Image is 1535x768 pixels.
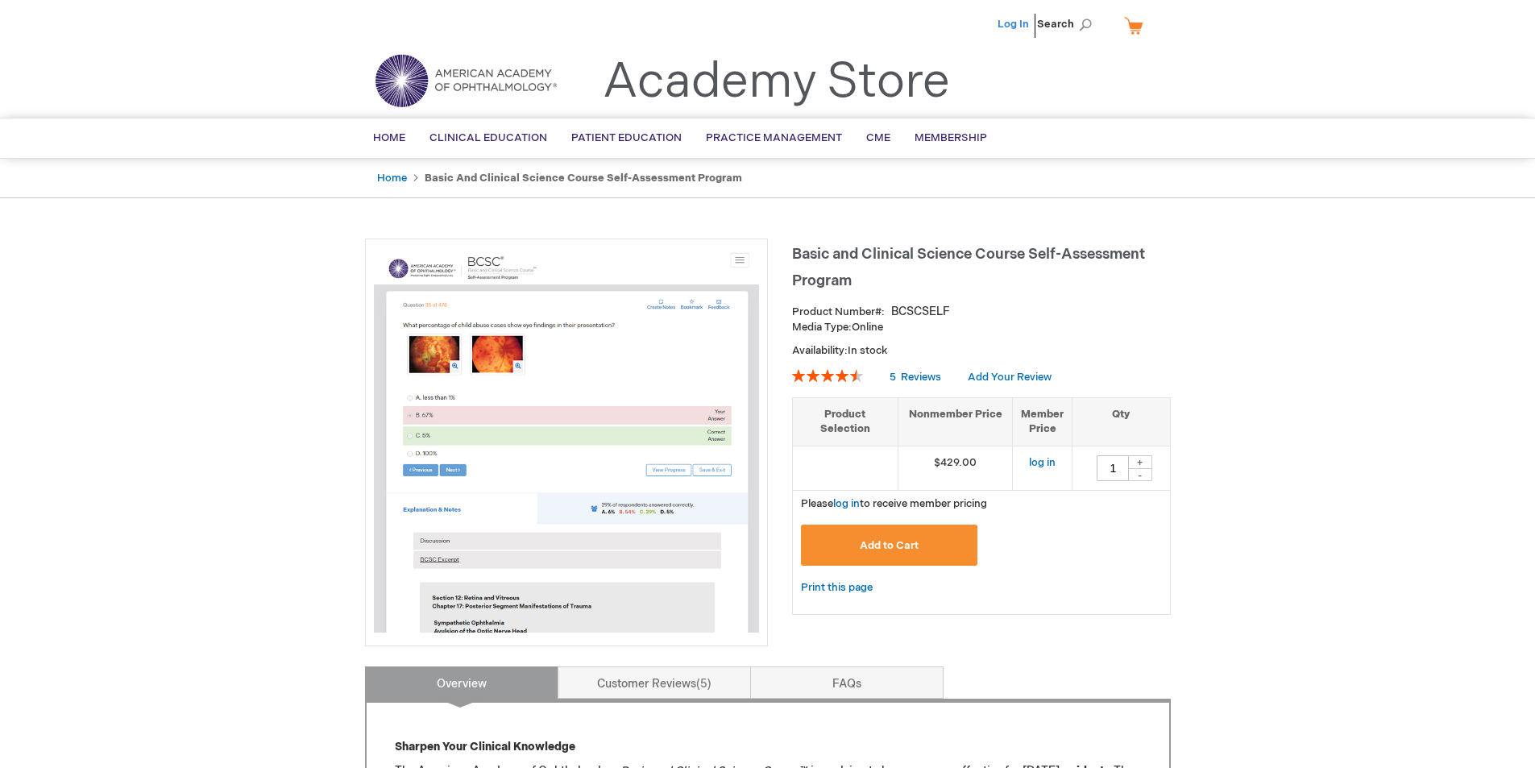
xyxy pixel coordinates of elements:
[792,369,863,382] div: 92%
[833,497,860,510] a: log in
[706,131,842,144] span: Practice Management
[801,578,873,598] a: Print this page
[558,666,751,699] a: Customer Reviews5
[792,246,1145,289] span: Basic and Clinical Science Course Self-Assessment Program
[750,666,944,699] a: FAQs
[793,397,898,446] th: Product Selection
[571,131,682,144] span: Patient Education
[890,371,896,384] span: 5
[968,371,1052,384] a: Add Your Review
[792,343,1171,359] p: Availability:
[1037,8,1098,40] span: Search
[395,740,575,753] strong: Sharpen Your Clinical Knowledge
[1128,468,1152,481] div: -
[998,18,1029,31] a: Log In
[1128,455,1152,469] div: +
[696,677,711,691] span: 5
[890,371,944,384] a: 5 Reviews
[377,172,407,185] a: Home
[1029,456,1056,469] a: log in
[891,304,950,320] div: BCSCSELF
[374,247,759,633] img: Basic and Clinical Science Course Self-Assessment Program
[898,397,1013,446] th: Nonmember Price
[429,131,547,144] span: Clinical Education
[860,539,919,552] span: Add to Cart
[1072,397,1170,446] th: Qty
[1013,397,1072,446] th: Member Price
[848,344,887,357] span: In stock
[792,305,885,318] strong: Product Number
[373,131,405,144] span: Home
[425,172,742,185] strong: Basic and Clinical Science Course Self-Assessment Program
[898,446,1013,490] td: $429.00
[801,497,987,510] span: Please to receive member pricing
[866,131,890,144] span: CME
[365,666,558,699] a: Overview
[801,525,978,566] button: Add to Cart
[792,320,1171,335] p: Online
[915,131,987,144] span: Membership
[1097,455,1129,481] input: Qty
[792,321,852,334] strong: Media Type:
[901,371,941,384] span: Reviews
[603,53,950,111] a: Academy Store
